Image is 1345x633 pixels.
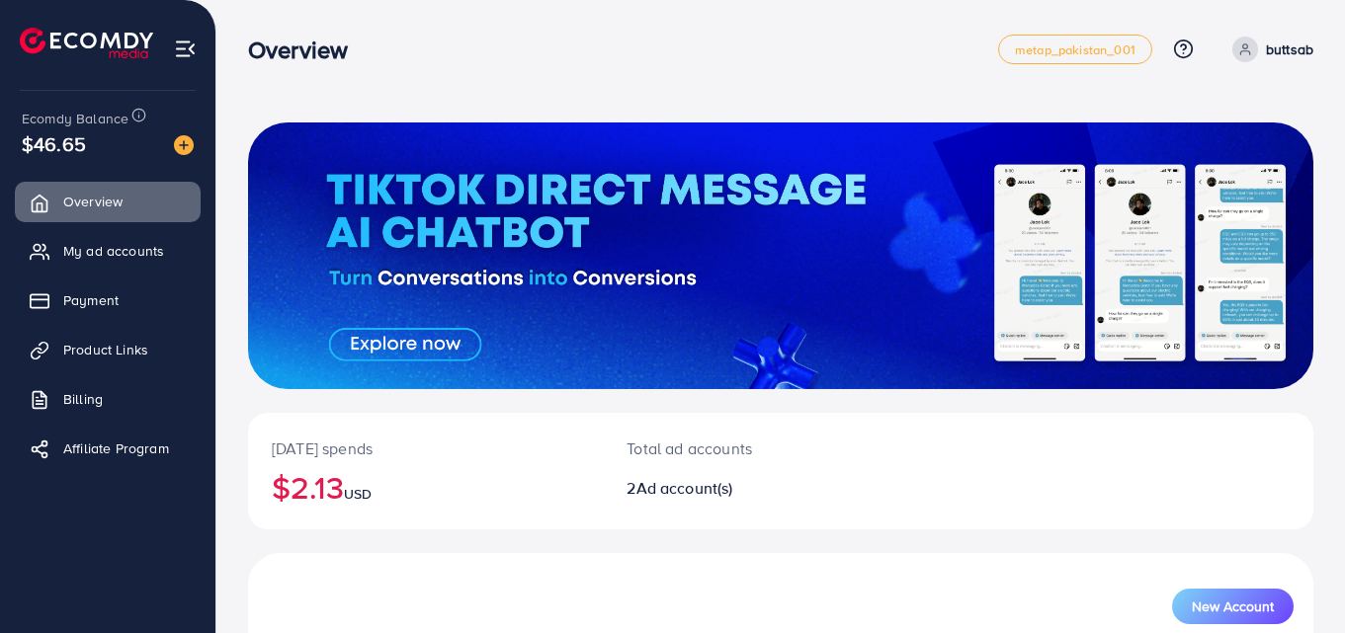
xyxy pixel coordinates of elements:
[272,436,579,460] p: [DATE] spends
[998,35,1152,64] a: metap_pakistan_001
[15,379,201,419] a: Billing
[174,135,194,155] img: image
[627,436,846,460] p: Total ad accounts
[63,290,119,310] span: Payment
[248,36,364,64] h3: Overview
[1224,37,1313,62] a: buttsab
[15,231,201,271] a: My ad accounts
[174,38,197,60] img: menu
[15,429,201,468] a: Affiliate Program
[20,28,153,58] img: logo
[272,468,579,506] h2: $2.13
[344,484,372,504] span: USD
[15,330,201,369] a: Product Links
[22,129,86,158] span: $46.65
[22,109,128,128] span: Ecomdy Balance
[1172,589,1294,624] button: New Account
[63,192,123,211] span: Overview
[1261,544,1330,618] iframe: Chat
[63,340,148,359] span: Product Links
[15,280,201,320] a: Payment
[636,477,733,499] span: Ad account(s)
[1266,38,1313,61] p: buttsab
[63,241,164,261] span: My ad accounts
[1192,599,1274,613] span: New Account
[63,389,103,409] span: Billing
[627,479,846,498] h2: 2
[1015,43,1135,56] span: metap_pakistan_001
[15,182,201,221] a: Overview
[63,438,169,458] span: Affiliate Program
